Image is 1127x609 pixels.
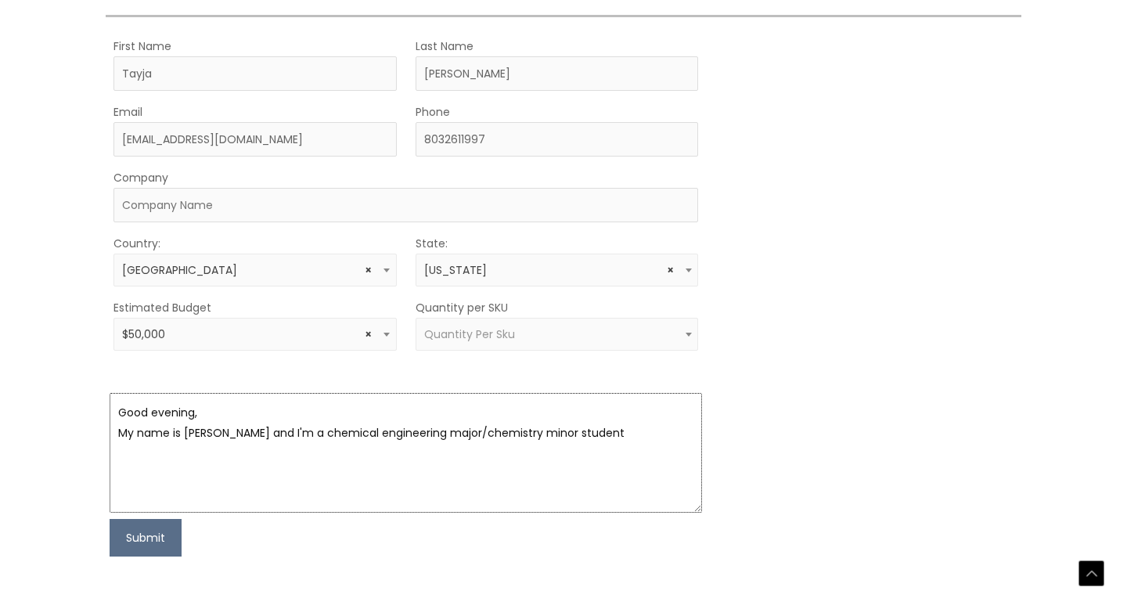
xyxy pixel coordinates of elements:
[113,56,397,91] input: First Name
[122,327,387,342] span: $50,000
[424,263,690,278] span: South Carolina
[113,254,397,286] span: United States
[416,122,699,157] input: Enter Your Phone Number
[416,297,508,318] label: Quantity per SKU
[416,102,450,122] label: Phone
[416,36,473,56] label: Last Name
[416,56,699,91] input: Last Name
[110,519,182,557] button: Submit
[113,297,211,318] label: Estimated Budget
[113,102,142,122] label: Email
[113,188,699,222] input: Company Name
[365,327,372,342] span: Remove all items
[416,233,448,254] label: State:
[113,233,160,254] label: Country:
[667,263,674,278] span: Remove all items
[365,263,372,278] span: Remove all items
[113,168,168,188] label: Company
[113,318,397,351] span: $50,000
[424,326,515,342] span: Quantity Per Sku
[113,122,397,157] input: Enter Your Email
[113,36,171,56] label: First Name
[122,263,387,278] span: United States
[416,254,699,286] span: South Carolina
